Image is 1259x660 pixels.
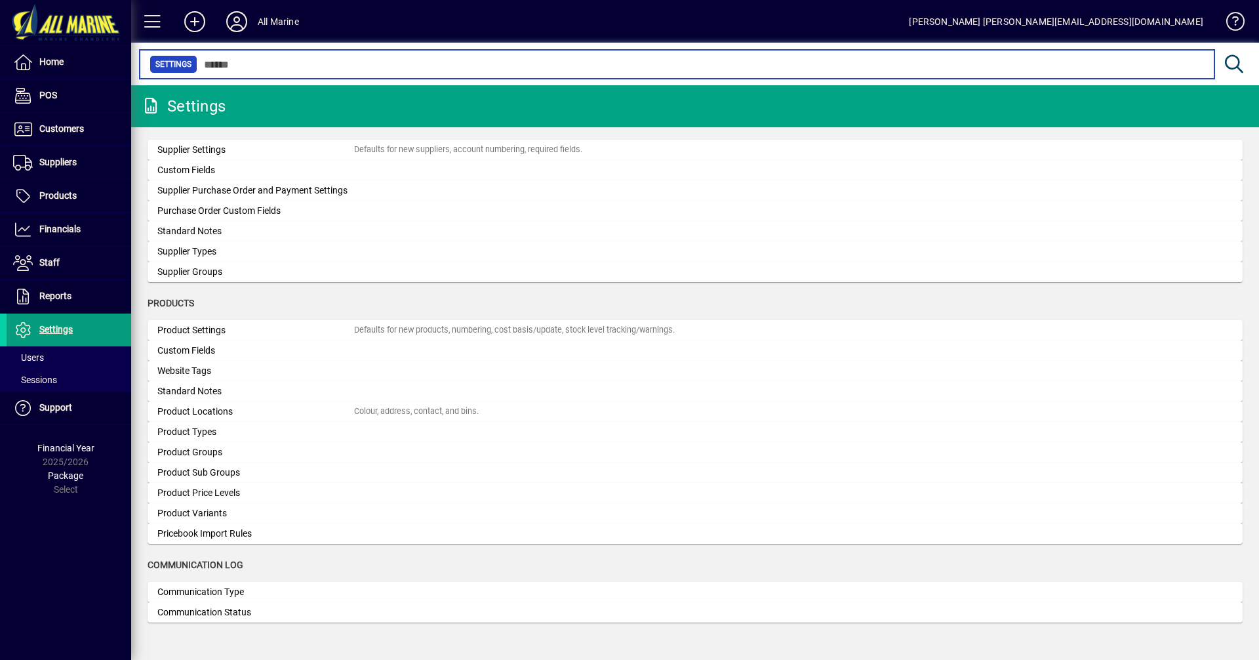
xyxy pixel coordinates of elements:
[174,10,216,33] button: Add
[148,582,1243,602] a: Communication Type
[7,79,131,112] a: POS
[148,422,1243,442] a: Product Types
[157,445,354,459] div: Product Groups
[216,10,258,33] button: Profile
[48,470,83,481] span: Package
[39,157,77,167] span: Suppliers
[148,381,1243,402] a: Standard Notes
[148,503,1243,524] a: Product Variants
[39,402,72,413] span: Support
[157,265,354,279] div: Supplier Groups
[7,392,131,424] a: Support
[7,280,131,313] a: Reports
[7,369,131,391] a: Sessions
[39,224,81,234] span: Financials
[148,140,1243,160] a: Supplier SettingsDefaults for new suppliers, account numbering, required fields.
[258,11,299,32] div: All Marine
[39,90,57,100] span: POS
[7,247,131,279] a: Staff
[148,463,1243,483] a: Product Sub Groups
[148,201,1243,221] a: Purchase Order Custom Fields
[157,606,354,619] div: Communication Status
[148,483,1243,503] a: Product Price Levels
[157,323,354,337] div: Product Settings
[37,443,94,453] span: Financial Year
[148,402,1243,422] a: Product LocationsColour, address, contact, and bins.
[157,466,354,480] div: Product Sub Groups
[13,352,44,363] span: Users
[7,213,131,246] a: Financials
[13,375,57,385] span: Sessions
[148,560,243,570] span: Communication Log
[39,56,64,67] span: Home
[157,224,354,238] div: Standard Notes
[39,324,73,335] span: Settings
[7,346,131,369] a: Users
[7,146,131,179] a: Suppliers
[157,425,354,439] div: Product Types
[39,291,71,301] span: Reports
[354,324,675,337] div: Defaults for new products, numbering, cost basis/update, stock level tracking/warnings.
[157,585,354,599] div: Communication Type
[157,184,354,197] div: Supplier Purchase Order and Payment Settings
[157,143,354,157] div: Supplier Settings
[148,320,1243,340] a: Product SettingsDefaults for new products, numbering, cost basis/update, stock level tracking/war...
[148,361,1243,381] a: Website Tags
[157,506,354,520] div: Product Variants
[157,245,354,258] div: Supplier Types
[148,241,1243,262] a: Supplier Types
[7,113,131,146] a: Customers
[155,58,191,71] span: Settings
[1216,3,1243,45] a: Knowledge Base
[148,298,194,308] span: Products
[148,160,1243,180] a: Custom Fields
[148,221,1243,241] a: Standard Notes
[157,486,354,500] div: Product Price Levels
[157,163,354,177] div: Custom Fields
[148,340,1243,361] a: Custom Fields
[7,46,131,79] a: Home
[148,180,1243,201] a: Supplier Purchase Order and Payment Settings
[39,257,60,268] span: Staff
[148,262,1243,282] a: Supplier Groups
[148,602,1243,623] a: Communication Status
[157,204,354,218] div: Purchase Order Custom Fields
[39,190,77,201] span: Products
[157,344,354,358] div: Custom Fields
[148,442,1243,463] a: Product Groups
[157,527,354,541] div: Pricebook Import Rules
[141,96,226,117] div: Settings
[157,364,354,378] div: Website Tags
[354,405,479,418] div: Colour, address, contact, and bins.
[157,384,354,398] div: Standard Notes
[7,180,131,213] a: Products
[39,123,84,134] span: Customers
[157,405,354,419] div: Product Locations
[148,524,1243,544] a: Pricebook Import Rules
[909,11,1203,32] div: [PERSON_NAME] [PERSON_NAME][EMAIL_ADDRESS][DOMAIN_NAME]
[354,144,582,156] div: Defaults for new suppliers, account numbering, required fields.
